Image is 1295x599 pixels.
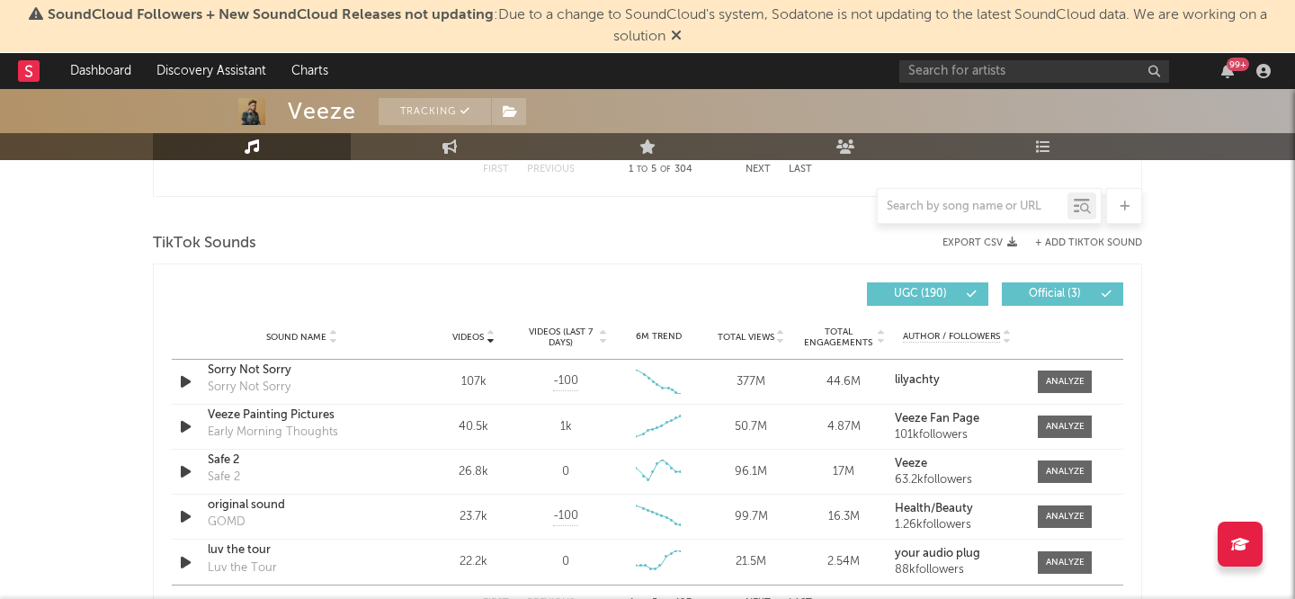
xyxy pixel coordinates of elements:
[637,165,647,174] span: to
[553,372,578,390] span: -100
[879,289,961,299] span: UGC ( 190 )
[617,330,701,344] div: 6M Trend
[208,559,277,577] div: Luv the Tour
[710,463,793,481] div: 96.1M
[710,508,793,526] div: 99.7M
[432,508,515,526] div: 23.7k
[432,418,515,436] div: 40.5k
[903,331,1000,343] span: Author / Followers
[1014,289,1096,299] span: Official ( 3 )
[802,463,886,481] div: 17M
[671,30,682,44] span: Dismiss
[208,451,396,469] a: Safe 2
[895,413,1020,425] a: Veeze Fan Page
[718,332,774,343] span: Total Views
[1221,64,1234,78] button: 99+
[895,519,1020,532] div: 1.26k followers
[878,200,1067,214] input: Search by song name or URL
[379,98,491,125] button: Tracking
[802,553,886,571] div: 2.54M
[153,233,256,255] span: TikTok Sounds
[895,503,1020,515] a: Health/Beauty
[288,98,356,125] div: Veeze
[432,373,515,391] div: 107k
[789,165,812,174] button: Last
[802,418,886,436] div: 4.87M
[895,429,1020,442] div: 101k followers
[802,326,875,348] span: Total Engagements
[867,282,988,306] button: UGC(190)
[208,469,240,487] div: Safe 2
[895,413,979,425] strong: Veeze Fan Page
[1035,238,1142,248] button: + Add TikTok Sound
[560,418,572,436] div: 1k
[895,548,980,559] strong: your audio plug
[710,373,793,391] div: 377M
[144,53,279,89] a: Discovery Assistant
[895,458,1020,470] a: Veeze
[611,159,710,181] div: 1 5 304
[710,418,793,436] div: 50.7M
[942,237,1017,248] button: Export CSV
[660,165,671,174] span: of
[562,463,569,481] div: 0
[895,374,1020,387] a: lilyachty
[48,8,494,22] span: SoundCloud Followers + New SoundCloud Releases not updating
[562,553,569,571] div: 0
[432,553,515,571] div: 22.2k
[895,458,927,469] strong: Veeze
[208,379,290,397] div: Sorry Not Sorry
[553,507,578,525] span: -100
[208,514,246,532] div: GOMD
[452,332,484,343] span: Videos
[208,407,396,425] a: Veeze Painting Pictures
[208,362,396,380] a: Sorry Not Sorry
[895,503,973,514] strong: Health/Beauty
[895,374,940,386] strong: lilyachty
[266,332,326,343] span: Sound Name
[895,474,1020,487] div: 63.2k followers
[527,165,575,174] button: Previous
[1227,58,1249,71] div: 99 +
[48,8,1267,44] span: : Due to a change to SoundCloud's system, Sodatone is not updating to the latest SoundCloud data....
[746,165,771,174] button: Next
[895,548,1020,560] a: your audio plug
[524,326,597,348] span: Videos (last 7 days)
[483,165,509,174] button: First
[1017,238,1142,248] button: + Add TikTok Sound
[802,508,886,526] div: 16.3M
[710,553,793,571] div: 21.5M
[899,60,1169,83] input: Search for artists
[432,463,515,481] div: 26.8k
[208,424,338,442] div: Early Morning Thoughts
[58,53,144,89] a: Dashboard
[208,541,396,559] a: luv the tour
[279,53,341,89] a: Charts
[895,564,1020,577] div: 88k followers
[208,496,396,514] a: original sound
[802,373,886,391] div: 44.6M
[1002,282,1123,306] button: Official(3)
